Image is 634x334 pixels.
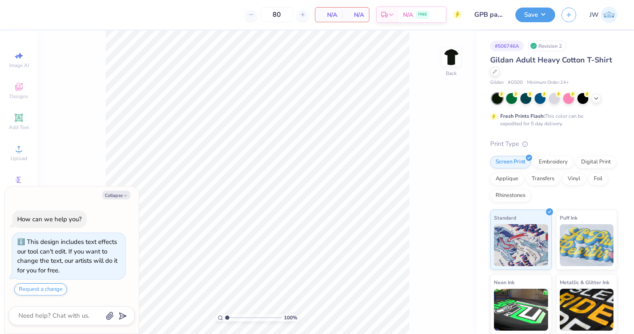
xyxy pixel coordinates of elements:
[9,62,29,69] span: Image AI
[494,278,514,287] span: Neon Ink
[494,224,548,266] img: Standard
[14,283,67,295] button: Request a change
[508,79,523,86] span: # G500
[347,10,364,19] span: N/A
[562,173,586,185] div: Vinyl
[490,139,617,149] div: Print Type
[560,278,609,287] span: Metallic & Glitter Ink
[515,8,555,22] button: Save
[9,124,29,131] span: Add Text
[443,49,460,65] img: Back
[490,156,531,168] div: Screen Print
[528,41,566,51] div: Revision 2
[260,7,293,22] input: – –
[560,289,614,331] img: Metallic & Glitter Ink
[601,7,617,23] img: Jane White
[560,213,577,222] span: Puff Ink
[490,79,504,86] span: Gildan
[490,55,612,65] span: Gildan Adult Heavy Cotton T-Shirt
[102,191,130,199] button: Collapse
[17,215,82,223] div: How can we help you?
[527,79,569,86] span: Minimum Order: 24 +
[284,314,297,321] span: 100 %
[490,189,531,202] div: Rhinestones
[468,6,509,23] input: Untitled Design
[526,173,560,185] div: Transfers
[490,41,524,51] div: # 506746A
[418,12,427,18] span: FREE
[500,112,603,127] div: This color can be expedited for 5 day delivery.
[446,70,457,77] div: Back
[560,224,614,266] img: Puff Ink
[320,10,337,19] span: N/A
[403,10,413,19] span: N/A
[10,155,27,162] span: Upload
[588,173,608,185] div: Foil
[590,7,617,23] a: JW
[494,289,548,331] img: Neon Ink
[490,173,524,185] div: Applique
[533,156,573,168] div: Embroidery
[576,156,616,168] div: Digital Print
[590,10,599,20] span: JW
[500,113,545,119] strong: Fresh Prints Flash:
[17,238,117,274] div: This design includes text effects our tool can't edit. If you want to change the text, our artist...
[494,213,516,222] span: Standard
[10,93,28,100] span: Designs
